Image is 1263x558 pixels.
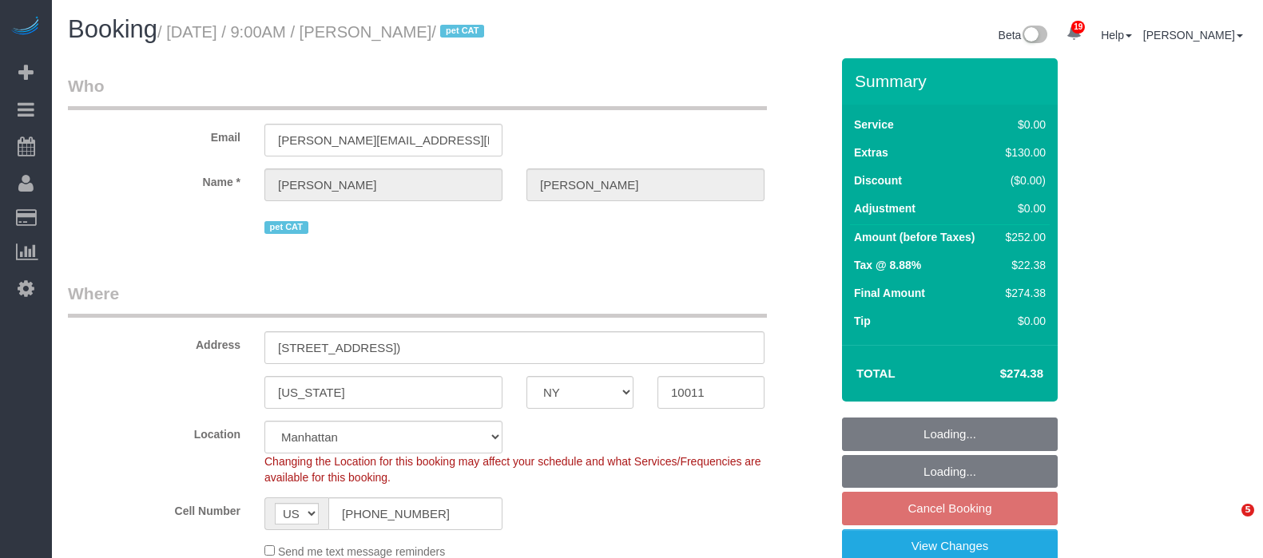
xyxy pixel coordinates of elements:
[1071,21,1085,34] span: 19
[264,376,502,409] input: City
[264,124,502,156] input: Email
[431,23,489,41] span: /
[854,172,902,188] label: Discount
[68,74,767,110] legend: Who
[855,72,1050,90] h3: Summary
[1021,26,1047,46] img: New interface
[68,15,157,43] span: Booking
[999,200,1046,216] div: $0.00
[56,331,252,353] label: Address
[854,117,894,133] label: Service
[1058,16,1090,51] a: 19
[10,16,42,38] img: Automaid Logo
[856,366,896,380] strong: Total
[440,25,484,38] span: pet CAT
[264,455,761,484] span: Changing the Location for this booking may affect your schedule and what Services/Frequencies are...
[278,545,445,558] span: Send me text message reminders
[999,172,1046,188] div: ($0.00)
[854,200,915,216] label: Adjustment
[999,117,1046,133] div: $0.00
[264,221,308,234] span: pet CAT
[1101,29,1132,42] a: Help
[854,285,925,301] label: Final Amount
[999,285,1046,301] div: $274.38
[854,257,921,273] label: Tax @ 8.88%
[854,313,871,329] label: Tip
[999,257,1046,273] div: $22.38
[68,282,767,318] legend: Where
[56,421,252,442] label: Location
[328,497,502,530] input: Cell Number
[999,144,1046,160] div: $130.00
[854,229,975,245] label: Amount (before Taxes)
[264,168,502,201] input: First Name
[999,229,1046,245] div: $252.00
[56,168,252,190] label: Name *
[657,376,765,409] input: Zip Code
[526,168,765,201] input: Last Name
[999,313,1046,329] div: $0.00
[1143,29,1243,42] a: [PERSON_NAME]
[157,23,489,41] small: / [DATE] / 9:00AM / [PERSON_NAME]
[999,29,1048,42] a: Beta
[56,124,252,145] label: Email
[56,497,252,519] label: Cell Number
[952,367,1043,381] h4: $274.38
[1241,504,1254,516] span: 5
[854,144,888,160] label: Extras
[1209,504,1247,542] iframe: Intercom live chat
